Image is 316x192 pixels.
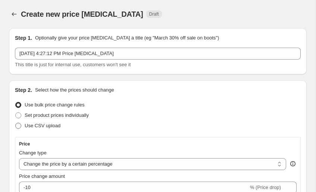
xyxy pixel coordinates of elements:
[19,150,47,156] span: Change type
[149,11,159,17] span: Draft
[19,173,65,179] span: Price change amount
[25,102,84,108] span: Use bulk price change rules
[19,141,30,147] h3: Price
[25,112,89,118] span: Set product prices individually
[289,160,297,167] div: help
[250,185,281,190] span: % (Price drop)
[35,34,219,42] p: Optionally give your price [MEDICAL_DATA] a title (eg "March 30% off sale on boots")
[15,86,32,94] h2: Step 2.
[15,62,131,67] span: This title is just for internal use, customers won't see it
[9,9,19,19] button: Price change jobs
[35,86,114,94] p: Select how the prices should change
[15,34,32,42] h2: Step 1.
[15,48,301,60] input: 30% off holiday sale
[21,10,143,18] span: Create new price [MEDICAL_DATA]
[25,123,60,128] span: Use CSV upload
